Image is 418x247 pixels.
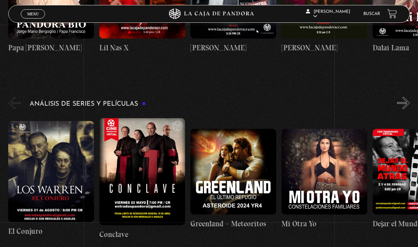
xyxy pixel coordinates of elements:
h4: [PERSON_NAME] [190,42,276,54]
h4: Lil Nas X [99,42,185,54]
button: Next [397,97,410,109]
h4: Papa [PERSON_NAME] [8,42,94,54]
h4: Greenland – Meteoritos [190,218,276,230]
h4: [PERSON_NAME] [282,42,367,54]
span: Cerrar [25,18,41,23]
a: Conclave [99,115,185,243]
h4: El Conjuro [8,226,94,237]
a: El Conjuro [8,115,94,243]
span: [PERSON_NAME] [306,10,350,19]
a: View your shopping cart [387,9,397,19]
a: Greenland – Meteoritos [190,115,276,243]
a: Mi Otra Yo [282,115,367,243]
a: Buscar [363,12,380,16]
span: Menu [27,12,39,16]
button: Previous [8,97,21,109]
h4: Mi Otra Yo [282,218,367,230]
h3: Análisis de series y películas [30,101,146,107]
h4: Conclave [99,229,185,240]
